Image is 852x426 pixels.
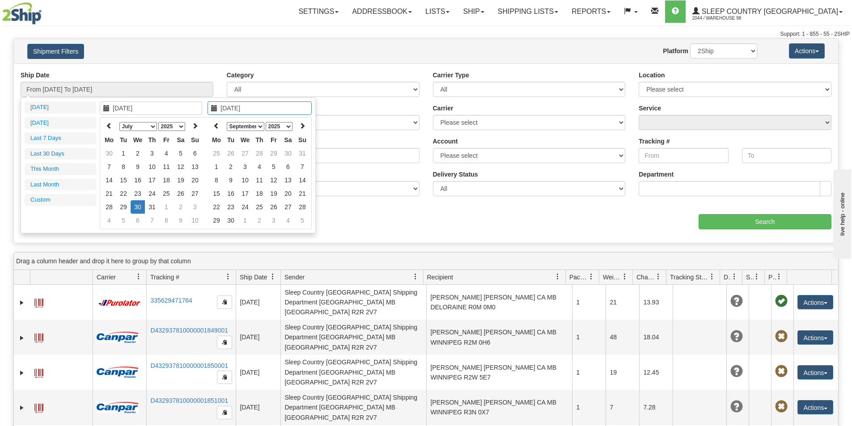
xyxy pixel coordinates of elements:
a: Tracking Status filter column settings [704,269,720,284]
img: 11 - Purolator [97,299,142,306]
span: Tracking # [150,273,179,282]
td: 27 [238,147,252,160]
th: Tu [224,133,238,147]
td: 28 [102,200,116,214]
td: 1 [159,200,174,214]
label: Carrier Type [433,71,469,80]
a: Carrier filter column settings [131,269,146,284]
td: 18 [159,173,174,187]
td: 11 [159,160,174,173]
td: 13 [188,160,202,173]
td: [DATE] [236,285,280,320]
span: Recipient [427,273,453,282]
div: live help - online [7,8,83,14]
td: 2 [252,214,267,227]
td: 48 [606,320,639,354]
td: 7 [102,160,116,173]
img: logo2044.jpg [2,2,42,25]
td: 3 [188,200,202,214]
td: 29 [209,214,224,227]
span: Sleep Country [GEOGRAPHIC_DATA] [699,8,838,15]
span: Charge [636,273,655,282]
td: [DATE] [236,355,280,390]
td: 28 [252,147,267,160]
td: 9 [174,214,188,227]
td: 20 [281,187,295,200]
td: 30 [281,147,295,160]
td: 5 [295,214,309,227]
button: Actions [797,400,833,414]
td: 1 [572,390,606,425]
a: Weight filter column settings [617,269,632,284]
td: 7 [606,390,639,425]
a: D432937810000001849001 [150,327,228,334]
td: 24 [145,187,159,200]
td: 30 [102,147,116,160]
span: Unknown [730,330,743,343]
th: Mo [102,133,116,147]
li: This Month [25,163,96,175]
th: Sa [281,133,295,147]
th: Th [145,133,159,147]
td: 16 [224,187,238,200]
button: Actions [789,43,825,59]
li: Custom [25,194,96,206]
td: Sleep Country [GEOGRAPHIC_DATA] Shipping Department [GEOGRAPHIC_DATA] MB [GEOGRAPHIC_DATA] R2R 2V7 [280,285,426,320]
th: Th [252,133,267,147]
label: Service [639,104,661,113]
input: From [639,148,728,163]
a: Ship [456,0,491,23]
a: Label [34,295,43,309]
td: 8 [209,173,224,187]
td: 28 [295,200,309,214]
td: 6 [131,214,145,227]
td: 1 [572,285,606,320]
button: Actions [797,365,833,380]
button: Shipment Filters [27,44,84,59]
a: Expand [17,333,26,342]
label: Delivery Status [433,170,478,179]
td: 2 [174,200,188,214]
th: Mo [209,133,224,147]
input: To [742,148,831,163]
td: 8 [159,214,174,227]
label: Location [639,71,665,80]
td: 23 [224,200,238,214]
a: Expand [17,403,26,412]
th: We [131,133,145,147]
a: D432937810000001850001 [150,362,228,369]
a: 335629471764 [150,297,192,304]
td: 30 [131,200,145,214]
td: 16 [131,173,145,187]
td: 4 [281,214,295,227]
label: Platform [663,46,688,55]
td: 10 [238,173,252,187]
label: Ship Date [21,71,50,80]
a: Reports [565,0,617,23]
td: 13 [281,173,295,187]
td: 9 [224,173,238,187]
span: Delivery Status [724,273,731,282]
span: Carrier [97,273,116,282]
td: 26 [224,147,238,160]
td: 6 [281,160,295,173]
td: 31 [145,200,159,214]
img: 14 - Canpar [97,402,139,413]
a: Label [34,400,43,414]
td: 27 [188,187,202,200]
th: Sa [174,133,188,147]
a: Tracking # filter column settings [220,269,236,284]
a: Charge filter column settings [651,269,666,284]
span: Unknown [730,401,743,413]
th: Fr [159,133,174,147]
a: Recipient filter column settings [550,269,565,284]
a: Packages filter column settings [584,269,599,284]
td: [DATE] [236,320,280,354]
td: 15 [209,187,224,200]
td: 5 [116,214,131,227]
td: 21 [606,285,639,320]
td: 22 [209,200,224,214]
a: Settings [292,0,345,23]
td: 25 [159,187,174,200]
td: Sleep Country [GEOGRAPHIC_DATA] Shipping Department [GEOGRAPHIC_DATA] MB [GEOGRAPHIC_DATA] R2R 2V7 [280,390,426,425]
